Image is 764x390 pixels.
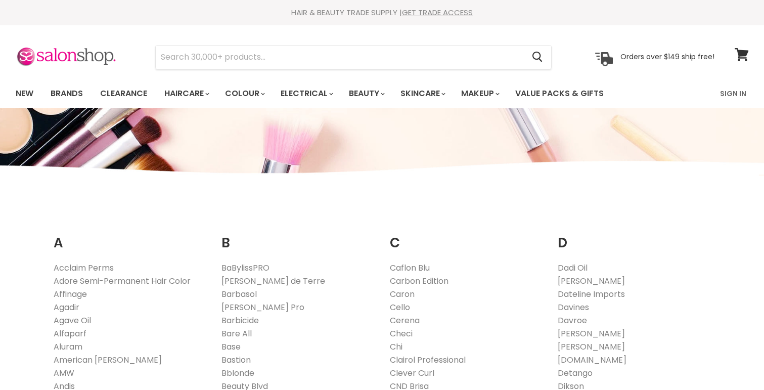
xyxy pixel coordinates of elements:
nav: Main [3,79,761,108]
a: Skincare [393,83,452,104]
a: American [PERSON_NAME] [54,354,162,366]
a: Clearance [93,83,155,104]
a: New [8,83,41,104]
a: Clever Curl [390,367,434,379]
h2: C [390,220,543,253]
a: Carbon Edition [390,275,448,287]
a: Clairol Professional [390,354,466,366]
h2: D [558,220,711,253]
a: Colour [217,83,271,104]
a: Dateline Imports [558,288,625,300]
a: Cello [390,301,410,313]
a: Electrical [273,83,339,104]
a: Bblonde [221,367,254,379]
a: Barbicide [221,315,259,326]
a: Sign In [714,83,752,104]
button: Search [524,46,551,69]
a: Makeup [454,83,506,104]
a: Caflon Blu [390,262,430,274]
a: Barbasol [221,288,257,300]
a: GET TRADE ACCESS [402,7,473,18]
h2: A [54,220,207,253]
a: Checi [390,328,413,339]
input: Search [156,46,524,69]
a: Caron [390,288,415,300]
a: AMW [54,367,74,379]
a: Davroe [558,315,587,326]
a: Bastion [221,354,251,366]
a: Aluram [54,341,82,353]
form: Product [155,45,552,69]
a: BaBylissPRO [221,262,269,274]
a: [DOMAIN_NAME] [558,354,626,366]
div: HAIR & BEAUTY TRADE SUPPLY | [3,8,761,18]
a: Beauty [341,83,391,104]
ul: Main menu [8,79,663,108]
a: Chi [390,341,402,353]
a: [PERSON_NAME] Pro [221,301,304,313]
a: Detango [558,367,593,379]
a: Alfaparf [54,328,86,339]
a: Adore Semi-Permanent Hair Color [54,275,191,287]
a: Brands [43,83,91,104]
a: Agave Oil [54,315,91,326]
a: [PERSON_NAME] [558,328,625,339]
a: Haircare [157,83,215,104]
h2: B [221,220,375,253]
a: Davines [558,301,589,313]
a: Value Packs & Gifts [508,83,611,104]
a: [PERSON_NAME] [558,341,625,353]
a: Affinage [54,288,87,300]
a: Cerena [390,315,420,326]
a: [PERSON_NAME] [558,275,625,287]
a: Dadi Oil [558,262,588,274]
a: Acclaim Perms [54,262,114,274]
a: [PERSON_NAME] de Terre [221,275,325,287]
p: Orders over $149 ship free! [620,52,714,61]
a: Agadir [54,301,79,313]
a: Bare All [221,328,252,339]
a: Base [221,341,241,353]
